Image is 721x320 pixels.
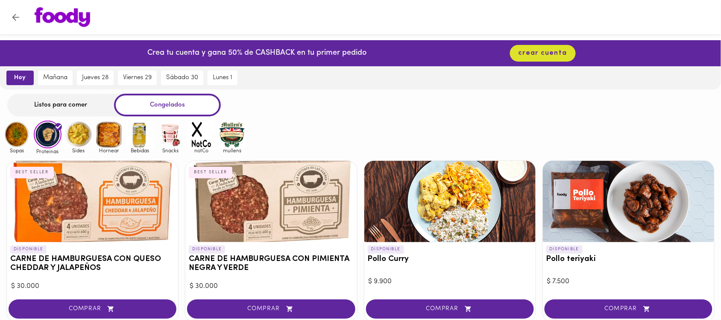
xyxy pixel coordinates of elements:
button: viernes 29 [118,71,157,85]
span: COMPRAR [19,305,166,313]
iframe: Messagebird Livechat Widget [671,270,712,311]
h3: CARNE DE HAMBURGUESA CON QUESO CHEDDAR Y JALAPEÑOS [10,255,175,273]
img: Hornear [95,121,123,148]
img: Snacks [157,121,185,148]
button: mañana [38,71,73,85]
img: logo.png [35,7,90,27]
p: DISPONIBLE [189,246,225,253]
button: lunes 1 [208,71,237,85]
span: Sopas [3,148,31,153]
div: $ 30.000 [11,281,174,291]
h3: Pollo Curry [368,255,532,264]
span: Proteinas [34,148,62,154]
div: Listos para comer [7,94,114,116]
img: notCo [188,121,215,148]
span: mullens [218,148,246,153]
div: Congelados [114,94,221,116]
p: DISPONIBLE [368,246,404,253]
div: $ 9.900 [369,277,531,287]
span: jueves 28 [82,74,108,82]
p: Crea tu cuenta y gana 50% de CASHBACK en tu primer pedido [147,48,366,59]
div: BEST SELLER [10,167,54,178]
h3: CARNE DE HAMBURGUESA CON PIMIENTA NEGRA Y VERDE [189,255,353,273]
h3: Pollo teriyaki [546,255,711,264]
button: sábado 30 [161,71,203,85]
div: BEST SELLER [189,167,232,178]
span: notCo [188,148,215,153]
span: Sides [64,148,92,153]
img: Proteinas [34,121,62,148]
div: $ 30.000 [190,281,352,291]
span: mañana [43,74,67,82]
button: COMPRAR [187,299,355,319]
span: Bebidas [126,148,154,153]
button: hoy [6,71,34,85]
span: crear cuenta [519,49,567,57]
img: Sopas [3,121,31,148]
div: $ 7.500 [547,277,710,287]
div: Pollo teriyaki [543,161,714,242]
button: COMPRAR [545,299,712,319]
div: CARNE DE HAMBURGUESA CON QUESO CHEDDAR Y JALAPEÑOS [7,161,178,242]
button: COMPRAR [366,299,534,319]
button: COMPRAR [9,299,176,319]
div: CARNE DE HAMBURGUESA CON PIMIENTA NEGRA Y VERDE [185,161,357,242]
img: mullens [218,121,246,148]
p: DISPONIBLE [546,246,583,253]
span: hoy [12,74,28,82]
button: crear cuenta [510,45,576,62]
span: Hornear [95,148,123,153]
p: DISPONIBLE [10,246,47,253]
span: viernes 29 [123,74,152,82]
img: Sides [64,121,92,148]
span: lunes 1 [213,74,232,82]
span: COMPRAR [377,305,523,313]
span: COMPRAR [198,305,344,313]
div: Pollo Curry [364,161,536,242]
button: jueves 28 [77,71,114,85]
span: COMPRAR [555,305,702,313]
span: Snacks [157,148,185,153]
span: sábado 30 [166,74,198,82]
img: Bebidas [126,121,154,148]
button: Volver [5,7,26,28]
